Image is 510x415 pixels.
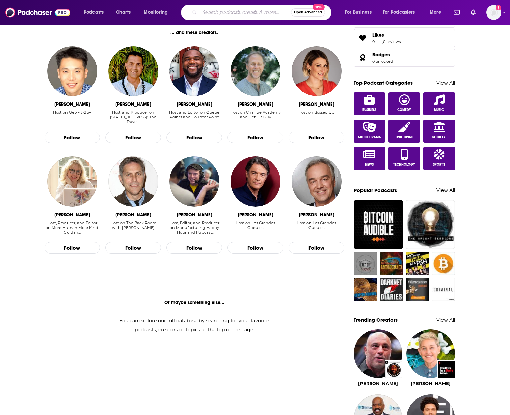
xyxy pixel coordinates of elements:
[354,278,377,301] img: Crypto Corner - Bitcoin and Blockchain
[105,132,161,143] button: Follow
[79,7,112,18] button: open menu
[227,220,283,230] div: Host on Les Grandes Gueules
[105,110,161,124] div: Host and Producer on 1923 Main Street: The Travel…
[53,110,91,124] div: Host on Get-Fit Guy
[238,212,273,218] div: Alain Marschall
[45,132,100,143] button: Follow
[298,110,334,115] div: Host on Bossed Up
[139,7,177,18] button: open menu
[430,8,441,17] span: More
[358,135,381,139] span: Audio Drama
[54,101,90,107] div: Dr. Jonathan Su
[354,200,403,249] img: Bitcoin Audible
[169,156,219,206] img: Chris Luecke
[406,252,429,275] img: No Such Thing As A Fish
[227,242,283,254] button: Follow
[354,317,398,323] a: Trending Creators
[436,80,455,86] a: View All
[231,156,280,206] img: Alain Marschall
[354,120,385,143] a: Audio Drama
[388,92,420,115] a: Comedy
[380,278,403,301] img: Darknet Diaries
[433,162,445,167] span: Sports
[112,7,135,18] a: Charts
[354,187,397,194] a: Popular Podcasts
[432,278,455,301] img: Criminal
[231,46,280,96] img: Brock Armstrong
[45,220,100,235] div: Host, Producer, and Editor on More Human More Kind: Guidan…
[45,300,345,305] div: Or maybe something else...
[385,361,402,378] img: The Joe Rogan Experience
[372,59,393,64] a: 0 unlocked
[425,7,450,18] button: open menu
[354,329,402,378] img: Joe Rogan
[313,4,325,10] span: New
[45,30,345,35] div: ... and these creators.
[372,52,390,58] span: Badges
[116,8,131,17] span: Charts
[411,381,451,386] a: Ellen DeGeneres
[383,8,415,17] span: For Podcasters
[105,220,161,230] div: Host on The Back Room with [PERSON_NAME]
[496,5,501,10] svg: Add a profile image
[356,53,370,62] a: Badges
[354,252,377,275] img: Small Town Murder
[47,46,97,96] img: Dr. Jonathan Su
[45,242,100,254] button: Follow
[438,361,455,378] img: Netflix Is A Daily Joke
[105,110,161,124] div: Host and Producer on [STREET_ADDRESS]: The Travel…
[299,212,334,218] div: Olivier Truchot
[423,92,455,115] a: Music
[294,11,322,14] span: Open Advanced
[199,7,291,18] input: Search podcasts, credits, & more...
[166,110,222,119] div: Host and Editor on Queue Points and Counter Point
[227,220,283,235] div: Host on Les Grandes Gueules
[169,46,219,96] img: Jay Ray
[292,46,342,96] img: Emilie Aries
[289,220,344,230] div: Host on Les Grandes Gueules
[354,147,385,170] a: News
[108,156,158,206] img: Andy Ostroy
[340,7,380,18] button: open menu
[406,278,429,301] a: The NVCpractice.com Podcast
[354,49,455,67] span: Badges
[395,135,413,139] span: True Crime
[358,381,398,386] a: Joe Rogan
[292,156,342,206] img: Olivier Truchot
[115,212,151,218] div: Andy Ostroy
[406,329,455,378] img: Ellen DeGeneres
[108,46,158,96] img: Mike Belobradic
[486,5,501,20] img: User Profile
[382,39,383,44] span: ,
[378,7,425,18] button: open menu
[166,220,222,235] div: Host, Editor, and Producer on Manufacturing Happy Hour and Pubcast Worldwide
[289,220,344,235] div: Host on Les Grandes Gueules
[436,187,455,194] a: View All
[54,212,90,218] div: Heather Hester
[177,212,212,218] div: Chris Luecke
[47,156,97,206] a: Heather Hester
[486,5,501,20] button: Show profile menu
[354,80,413,86] a: Top Podcast Categories
[432,252,455,275] img: Daily Bitcoin Podcast
[406,200,455,249] a: The Bright Sessions
[354,92,385,115] a: Business
[144,8,168,17] span: Monitoring
[486,5,501,20] span: Logged in as nermin
[166,132,222,143] button: Follow
[177,101,212,107] div: Jay Ray
[105,220,161,235] div: Host on The Back Room with Andy Ostroy
[380,252,403,275] a: Midnight Burger
[53,110,91,115] div: Host on Get-Fit Guy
